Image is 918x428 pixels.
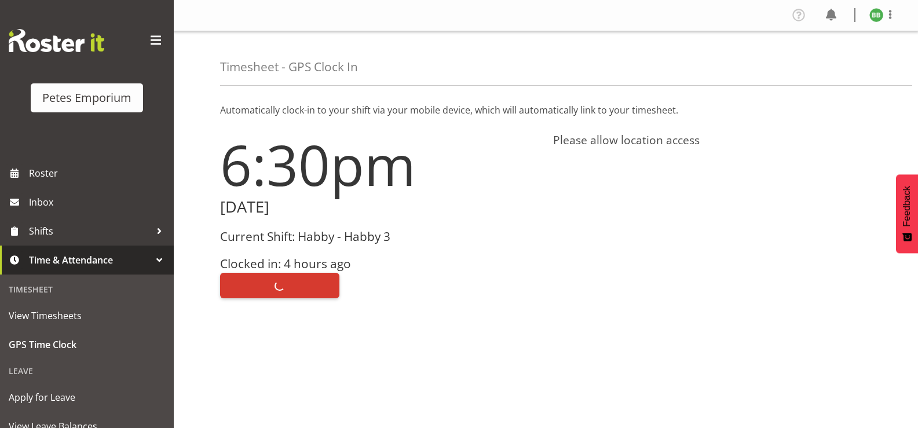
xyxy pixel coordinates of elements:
[9,307,165,324] span: View Timesheets
[29,251,151,269] span: Time & Attendance
[29,222,151,240] span: Shifts
[29,193,168,211] span: Inbox
[220,230,539,243] h3: Current Shift: Habby - Habby 3
[3,383,171,412] a: Apply for Leave
[902,186,912,226] span: Feedback
[869,8,883,22] img: beena-bist9974.jpg
[220,257,539,270] h3: Clocked in: 4 hours ago
[896,174,918,253] button: Feedback - Show survey
[29,164,168,182] span: Roster
[220,133,539,196] h1: 6:30pm
[220,60,358,74] h4: Timesheet - GPS Clock In
[220,103,872,117] p: Automatically clock-in to your shift via your mobile device, which will automatically link to you...
[9,336,165,353] span: GPS Time Clock
[3,277,171,301] div: Timesheet
[9,29,104,52] img: Rosterit website logo
[553,133,872,147] h4: Please allow location access
[3,330,171,359] a: GPS Time Clock
[9,389,165,406] span: Apply for Leave
[3,359,171,383] div: Leave
[3,301,171,330] a: View Timesheets
[42,89,131,107] div: Petes Emporium
[220,198,539,216] h2: [DATE]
